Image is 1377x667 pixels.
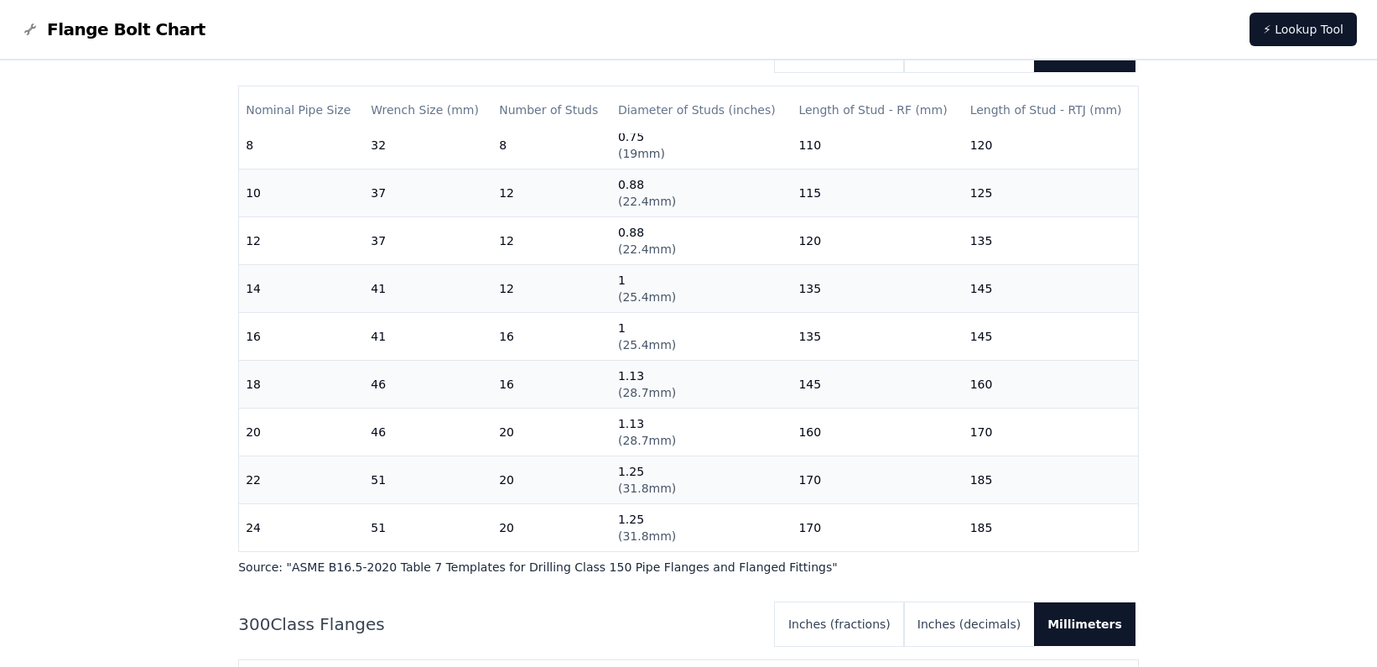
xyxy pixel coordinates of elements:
td: 160 [964,361,1138,409]
span: ( 25.4mm ) [618,338,676,352]
span: ( 19mm ) [618,147,665,160]
td: 1.25 [611,504,792,552]
td: 1 [611,313,792,361]
td: 185 [964,504,1138,552]
td: 24 [239,504,364,552]
td: 16 [492,313,611,361]
td: 8 [239,122,364,169]
td: 20 [492,456,611,504]
td: 37 [364,217,492,265]
td: 18 [239,361,364,409]
a: Flange Bolt Chart LogoFlange Bolt Chart [20,18,205,41]
span: Flange Bolt Chart [47,18,205,41]
td: 1.13 [611,361,792,409]
th: Wrench Size (mm) [364,86,492,134]
span: ( 28.7mm ) [618,386,676,399]
td: 20 [492,504,611,552]
td: 170 [964,409,1138,456]
span: ( 22.4mm ) [618,195,676,208]
td: 8 [492,122,611,169]
td: 46 [364,361,492,409]
td: 32 [364,122,492,169]
td: 145 [792,361,963,409]
td: 1.25 [611,456,792,504]
td: 37 [364,169,492,217]
th: Length of Stud - RF (mm) [792,86,963,134]
a: ⚡ Lookup Tool [1250,13,1357,46]
td: 0.75 [611,122,792,169]
th: Length of Stud - RTJ (mm) [964,86,1138,134]
td: 1 [611,265,792,313]
td: 12 [239,217,364,265]
span: ( 28.7mm ) [618,434,676,447]
th: Nominal Pipe Size [239,86,364,134]
td: 125 [964,169,1138,217]
span: ( 31.8mm ) [618,482,676,495]
td: 170 [792,456,963,504]
td: 51 [364,456,492,504]
td: 135 [964,217,1138,265]
th: Number of Studs [492,86,611,134]
td: 0.88 [611,169,792,217]
td: 22 [239,456,364,504]
button: Inches (fractions) [775,602,904,646]
td: 12 [492,265,611,313]
p: Source: " ASME B16.5-2020 Table 7 Templates for Drilling Class 150 Pipe Flanges and Flanged Fitti... [238,559,1139,576]
td: 20 [239,409,364,456]
td: 170 [792,504,963,552]
td: 135 [792,313,963,361]
td: 120 [964,122,1138,169]
td: 41 [364,313,492,361]
th: Diameter of Studs (inches) [611,86,792,134]
td: 20 [492,409,611,456]
td: 10 [239,169,364,217]
td: 1.13 [611,409,792,456]
td: 160 [792,409,963,456]
td: 145 [964,313,1138,361]
td: 16 [492,361,611,409]
td: 14 [239,265,364,313]
span: ( 22.4mm ) [618,242,676,256]
h2: 300 Class Flanges [238,612,761,636]
td: 16 [239,313,364,361]
button: Millimeters [1034,602,1135,646]
td: 115 [792,169,963,217]
td: 51 [364,504,492,552]
td: 145 [964,265,1138,313]
td: 12 [492,169,611,217]
button: Inches (decimals) [904,602,1034,646]
span: ( 25.4mm ) [618,290,676,304]
td: 120 [792,217,963,265]
td: 135 [792,265,963,313]
td: 0.88 [611,217,792,265]
img: Flange Bolt Chart Logo [20,19,40,39]
span: ( 31.8mm ) [618,529,676,543]
td: 12 [492,217,611,265]
td: 110 [792,122,963,169]
td: 185 [964,456,1138,504]
td: 46 [364,409,492,456]
td: 41 [364,265,492,313]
